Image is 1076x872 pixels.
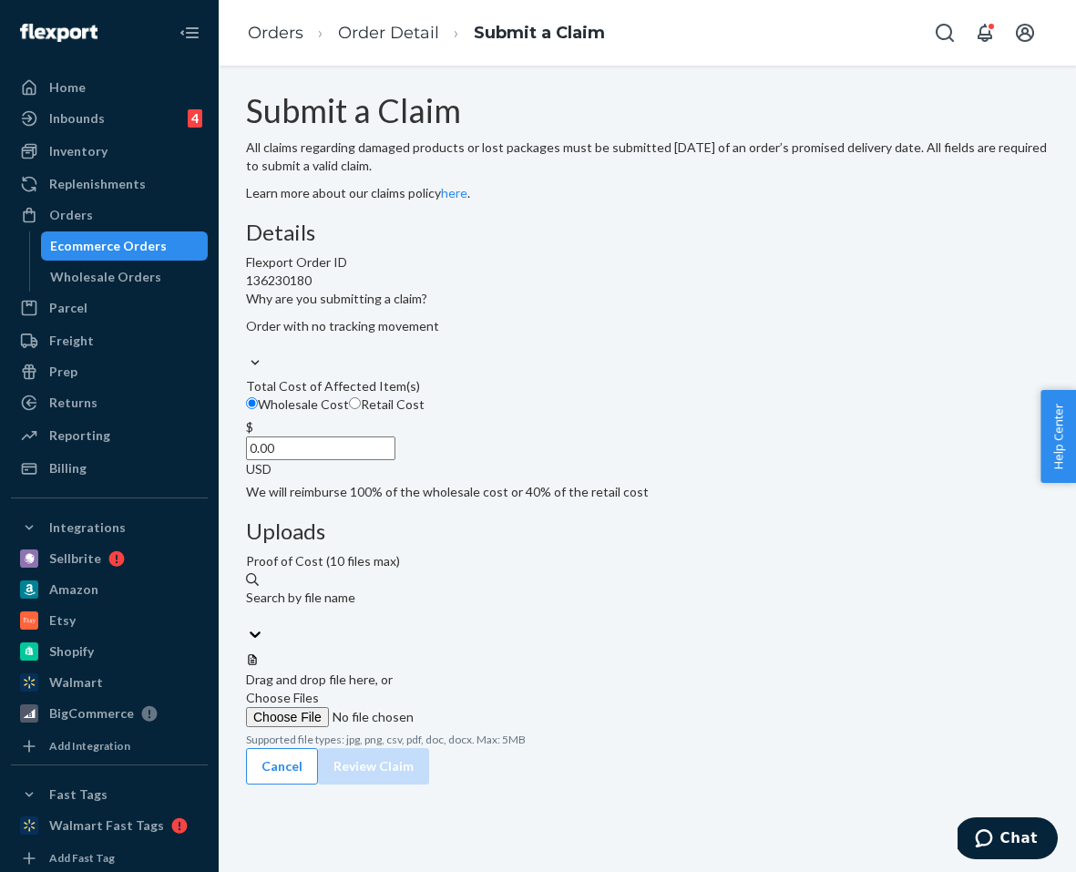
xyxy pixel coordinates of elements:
div: Walmart [49,673,103,692]
a: Orders [248,23,303,43]
a: BigCommerce [11,699,208,728]
a: Add Fast Tag [11,847,208,869]
a: here [441,185,467,200]
a: Etsy [11,606,208,635]
input: Choose Files [246,707,494,727]
span: Retail Cost [361,396,425,412]
div: Inbounds [49,109,105,128]
div: 136230180 [246,272,1049,290]
a: Billing [11,454,208,483]
button: Close Navigation [171,15,208,51]
a: Inbounds4 [11,104,208,133]
p: Supported file types: jpg, png, csv, pdf, doc, docx. Max: 5MB [246,732,1049,747]
ol: breadcrumbs [233,6,620,60]
div: Wholesale Orders [50,268,161,286]
div: Returns [49,394,97,412]
a: Amazon [11,575,208,604]
h1: Submit a Claim [246,93,1049,129]
div: Reporting [49,426,110,445]
div: Etsy [49,611,76,630]
a: Order Detail [338,23,439,43]
div: Inventory [49,142,108,160]
p: All claims regarding damaged products or lost packages must be submitted [DATE] of an order’s pro... [246,138,1049,175]
a: Add Integration [11,735,208,757]
div: Parcel [49,299,87,317]
button: Fast Tags [11,780,208,809]
input: Search by file name [246,607,248,625]
h3: Details [246,221,1049,244]
a: Orders [11,200,208,230]
a: Inventory [11,137,208,166]
img: Flexport logo [20,24,97,42]
a: Sellbrite [11,544,208,573]
div: Flexport Order ID [246,253,1049,272]
div: $ [246,418,1049,436]
a: Freight [11,326,208,355]
div: Walmart Fast Tags [49,816,164,835]
div: Prep [49,363,77,381]
p: Why are you submitting a claim? [246,290,1049,308]
a: Submit a Claim [474,23,605,43]
div: Add Fast Tag [49,850,115,866]
div: 4 [188,109,202,128]
button: Review Claim [318,748,429,785]
a: Walmart [11,668,208,697]
h3: Uploads [246,519,1049,543]
a: Walmart Fast Tags [11,811,208,840]
button: Open Search Box [927,15,963,51]
p: Learn more about our claims policy . [246,184,1049,202]
span: Total Cost of Affected Item(s) [246,378,420,394]
input: $USD [246,436,395,460]
a: Home [11,73,208,102]
button: Integrations [11,513,208,542]
span: Choose Files [246,690,319,705]
p: We will reimburse 100% of the wholesale cost or 40% of the retail cost [246,483,1049,501]
button: Cancel [246,748,318,785]
a: Wholesale Orders [41,262,209,292]
a: Returns [11,388,208,417]
div: Sellbrite [49,549,101,568]
div: Orders [49,206,93,224]
div: Add Integration [49,738,130,754]
a: Prep [11,357,208,386]
div: Shopify [49,642,94,661]
div: USD [246,460,1049,478]
div: Fast Tags [49,785,108,804]
button: Open account menu [1007,15,1043,51]
div: Integrations [49,518,126,537]
button: Help Center [1040,390,1076,483]
a: Reporting [11,421,208,450]
div: Home [49,78,86,97]
div: Ecommerce Orders [50,237,167,255]
input: Wholesale Cost [246,397,258,409]
button: Open notifications [967,15,1003,51]
div: Search by file name [246,589,1049,607]
div: Drag and drop file here, or [246,671,1049,689]
a: Replenishments [11,169,208,199]
div: Amazon [49,580,98,599]
a: Shopify [11,637,208,666]
span: Proof of Cost (10 files max) [246,553,400,569]
div: BigCommerce [49,704,134,723]
div: Freight [49,332,94,350]
div: Order with no tracking movement [246,317,1049,335]
div: Replenishments [49,175,146,193]
a: Parcel [11,293,208,323]
div: Billing [49,459,87,477]
a: Ecommerce Orders [41,231,209,261]
iframe: Opens a widget where you can chat to one of our agents [958,817,1058,863]
span: Wholesale Cost [258,396,349,412]
input: Retail Cost [349,397,361,409]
